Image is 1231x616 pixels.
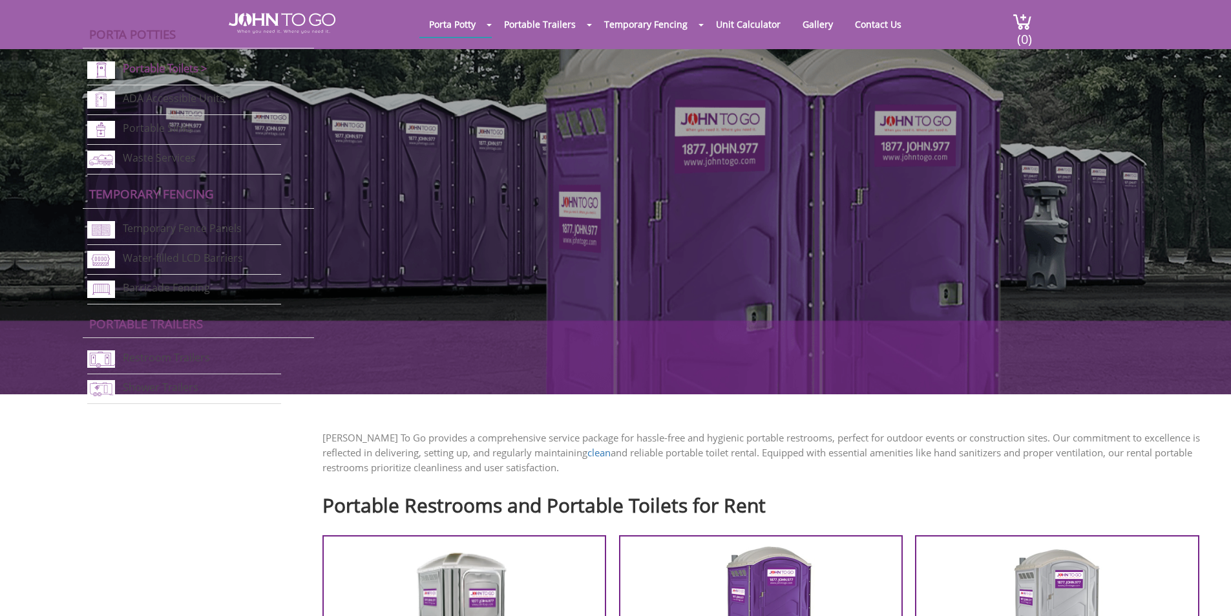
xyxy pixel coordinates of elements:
[123,251,243,265] a: Water-filled LCD Barriers
[89,186,214,202] a: Temporary Fencing
[87,91,115,109] img: ADA-units-new.png
[706,12,790,37] a: Unit Calculator
[123,151,196,165] a: Waste Services
[87,151,115,168] img: waste-services-new.png
[793,12,843,37] a: Gallery
[1013,13,1032,30] img: cart a
[587,446,611,459] a: clean
[87,281,115,298] img: barricade-fencing-icon-new.png
[87,251,115,268] img: water-filled%20barriers-new.png
[87,221,115,239] img: chan-link-fencing-new.png
[123,281,210,295] a: Barricade Fencing
[89,315,203,332] a: Portable trailers
[494,12,585,37] a: Portable Trailers
[123,91,225,105] a: ADA Accessible Units
[845,12,911,37] a: Contact Us
[123,61,207,76] a: Portable Toilets >
[322,488,1212,516] h2: Portable Restrooms and Portable Toilets for Rent
[229,13,335,34] img: JOHN to go
[87,61,115,79] img: portable-toilets-new.png
[123,221,242,235] a: Temporary Fence Panels
[322,430,1212,475] p: [PERSON_NAME] To Go provides a comprehensive service package for hassle-free and hygienic portabl...
[89,26,176,42] a: Porta Potties
[1016,20,1032,48] span: (0)
[87,350,115,368] img: restroom-trailers-new.png
[87,380,115,398] img: shower-trailers-new.png
[123,121,193,135] a: Portable Sinks
[594,12,697,37] a: Temporary Fencing
[1179,564,1231,616] button: Live Chat
[87,121,115,138] img: portable-sinks-new.png
[123,350,210,365] a: Restroom Trailers
[419,12,485,37] a: Porta Potty
[123,380,198,394] a: Shower Trailers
